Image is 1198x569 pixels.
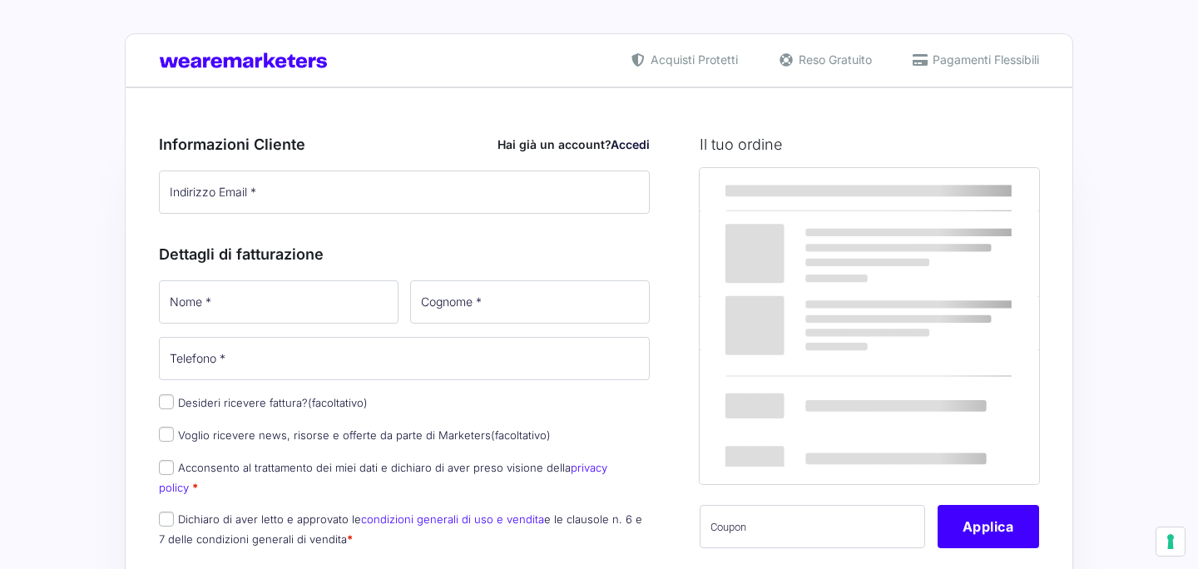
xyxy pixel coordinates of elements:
[159,396,368,409] label: Desideri ricevere fattura?
[491,428,551,442] span: (facoltativo)
[159,133,650,156] h3: Informazioni Cliente
[700,297,895,349] th: Subtotale
[159,460,174,475] input: Acconsento al trattamento dei miei dati e dichiaro di aver preso visione dellaprivacy policy
[646,51,738,68] span: Acquisti Protetti
[700,168,895,211] th: Prodotto
[700,349,895,483] th: Totale
[159,171,650,214] input: Indirizzo Email *
[938,505,1039,548] button: Applica
[159,427,174,442] input: Voglio ricevere news, risorse e offerte da parte di Marketers(facoltativo)
[159,394,174,409] input: Desideri ricevere fattura?(facoltativo)
[611,137,650,151] a: Accedi
[700,505,925,548] input: Coupon
[700,211,895,297] td: Marketers World 2025 (Executive) - MW25 Ticket Executive
[308,396,368,409] span: (facoltativo)
[159,280,399,324] input: Nome *
[159,428,551,442] label: Voglio ricevere news, risorse e offerte da parte di Marketers
[159,461,607,493] label: Acconsento al trattamento dei miei dati e dichiaro di aver preso visione della
[795,51,872,68] span: Reso Gratuito
[159,243,650,265] h3: Dettagli di fatturazione
[361,512,544,526] a: condizioni generali di uso e vendita
[1156,527,1185,556] button: Le tue preferenze relative al consenso per le tecnologie di tracciamento
[159,512,174,527] input: Dichiaro di aver letto e approvato lecondizioni generali di uso e venditae le clausole n. 6 e 7 d...
[498,136,650,153] div: Hai già un account?
[159,512,642,545] label: Dichiaro di aver letto e approvato le e le clausole n. 6 e 7 delle condizioni generali di vendita
[928,51,1039,68] span: Pagamenti Flessibili
[159,461,607,493] a: privacy policy
[894,168,1039,211] th: Subtotale
[159,337,650,380] input: Telefono *
[700,133,1039,156] h3: Il tuo ordine
[410,280,650,324] input: Cognome *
